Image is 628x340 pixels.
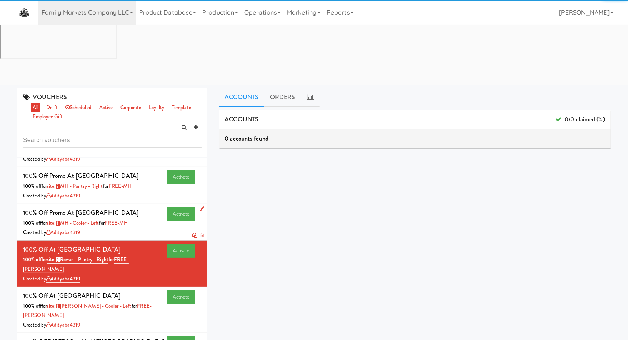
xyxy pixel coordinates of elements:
[44,103,60,113] a: draft
[167,244,196,258] a: Activate
[23,290,120,302] div: 100% off at [GEOGRAPHIC_DATA]
[46,155,80,163] a: adityaba4319
[108,182,132,190] a: FREE-MH
[47,302,132,310] a: site:[PERSON_NAME] - Cooler - Left
[47,219,99,227] a: site:MH - Cooler - Left
[264,88,301,107] a: ORDERS
[23,256,129,273] a: FREE-[PERSON_NAME]
[63,103,93,113] a: scheduled
[46,321,80,328] a: adityaba4319
[167,290,196,304] a: Activate
[23,275,80,283] span: Created by
[42,256,108,264] span: for
[23,192,80,199] span: Created by
[219,129,611,148] div: 0 accounts found
[17,241,207,287] li: Activate100% off at [GEOGRAPHIC_DATA]100% offforsite:Rowan - Pantry - RightforFREE-[PERSON_NAME]C...
[17,6,31,19] img: Micromart
[23,302,202,320] div: 100% off
[42,182,103,190] span: for
[219,88,264,107] a: Accounts
[47,256,108,264] a: site:Rowan - Pantry - Right
[47,182,103,190] a: site:MH - Pantry - Right
[170,103,193,113] a: template
[42,219,99,227] span: for
[23,229,80,236] span: Created by
[31,103,40,113] a: all
[147,103,166,113] a: loyalty
[97,103,115,113] a: active
[225,115,258,124] span: ACCOUNTS
[23,133,202,148] input: Search vouchers
[23,244,120,255] div: 100% off at [GEOGRAPHIC_DATA]
[167,207,196,221] a: Activate
[17,287,207,333] li: Activate100% off at [GEOGRAPHIC_DATA]100% offforsite:[PERSON_NAME] - Cooler - LeftforFREE-[PERSON...
[118,103,143,113] a: corporate
[23,93,67,101] span: VOUCHERS
[105,219,128,227] a: FREE-MH
[23,321,80,328] span: Created by
[42,302,132,310] span: for
[23,256,129,273] span: for
[46,192,80,199] a: adityaba4319
[103,182,132,190] span: for
[167,170,196,184] a: Activate
[23,207,139,219] div: 100% off Promo at [GEOGRAPHIC_DATA]
[31,112,65,122] a: employee gift
[17,204,207,241] li: Activate100% off Promo at [GEOGRAPHIC_DATA]100% offforsite:MH - Cooler - LeftforFREE-MHCreated by...
[23,255,202,274] div: 100% off
[23,219,202,228] div: 100% off
[99,219,128,227] span: for
[17,167,207,204] li: Activate100% off Promo at [GEOGRAPHIC_DATA]100% offforsite:MH - Pantry - RightforFREE-MHCreated b...
[46,229,80,236] a: adityaba4319
[46,275,80,283] a: adityaba4319
[23,155,80,163] span: Created by
[23,182,202,191] div: 100% off
[23,170,139,182] div: 100% off Promo at [GEOGRAPHIC_DATA]
[555,114,605,125] span: 0/0 claimed (%)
